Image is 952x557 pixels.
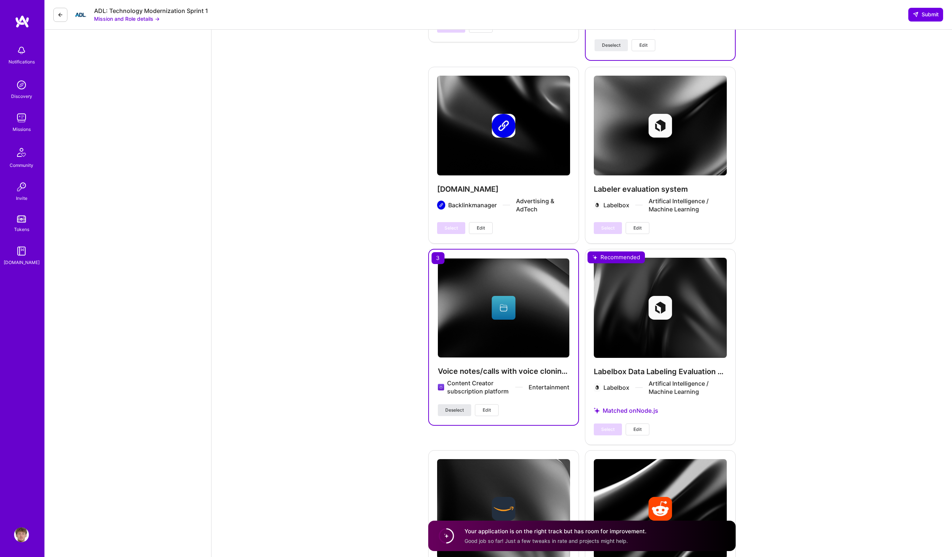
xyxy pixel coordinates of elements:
[14,43,29,58] img: bell
[14,225,29,233] div: Tokens
[477,225,485,231] span: Edit
[94,7,208,15] div: ADL: Technology Modernization Sprint 1
[913,11,939,18] span: Submit
[633,426,642,433] span: Edit
[9,58,35,66] div: Notifications
[515,387,523,388] img: divider
[14,78,29,92] img: discovery
[10,161,33,169] div: Community
[438,383,444,392] img: Company logo
[13,125,31,133] div: Missions
[13,144,30,161] img: Community
[465,527,646,535] h4: Your application is on the right track but has room for improvement.
[73,7,88,22] img: Company Logo
[633,225,642,231] span: Edit
[908,8,943,21] button: Submit
[11,92,32,100] div: Discovery
[445,407,464,413] span: Deselect
[438,366,569,376] h4: Voice notes/calls with voice cloning using the omni model (Sesame), with fine-tuning.
[12,527,31,542] a: User Avatar
[438,258,569,357] img: cover
[595,39,628,51] button: Deselect
[14,179,29,194] img: Invite
[438,404,471,416] button: Deselect
[94,15,160,23] button: Mission and Role details →
[483,407,491,413] span: Edit
[913,11,919,17] i: icon SendLight
[908,8,943,21] div: null
[4,258,40,266] div: [DOMAIN_NAME]
[14,244,29,258] img: guide book
[602,42,620,49] span: Deselect
[57,12,63,18] i: icon LeftArrowDark
[15,15,30,28] img: logo
[626,222,649,234] button: Edit
[17,215,26,223] img: tokens
[14,527,29,542] img: User Avatar
[465,537,628,544] span: Good job so far! Just a few tweaks in rate and projects might help.
[639,42,648,49] span: Edit
[16,194,27,202] div: Invite
[447,379,569,395] div: Content Creator subscription platform Entertainment
[14,111,29,125] img: teamwork
[632,39,655,51] button: Edit
[475,404,499,416] button: Edit
[626,423,649,435] button: Edit
[469,222,493,234] button: Edit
